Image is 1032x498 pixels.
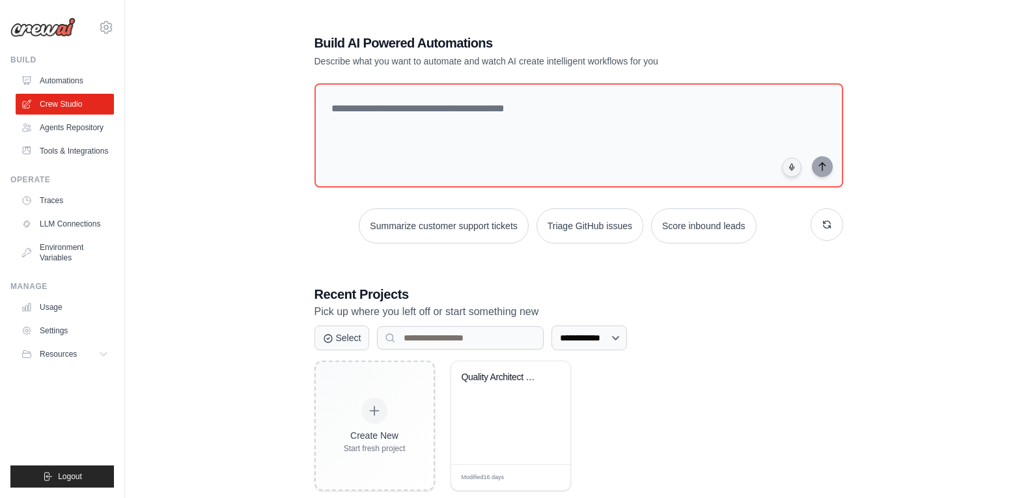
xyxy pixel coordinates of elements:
[344,429,406,442] div: Create New
[314,55,752,68] p: Describe what you want to automate and watch AI create intelligent workflows for you
[16,190,114,211] a: Traces
[10,465,114,488] button: Logout
[651,208,757,243] button: Score inbound leads
[811,208,843,241] button: Get new suggestions
[16,70,114,91] a: Automations
[10,18,76,37] img: Logo
[539,473,550,482] span: Edit
[314,325,370,350] button: Select
[10,55,114,65] div: Build
[16,320,114,341] a: Settings
[16,237,114,268] a: Environment Variables
[462,473,505,482] span: Modified 16 days
[462,372,540,383] div: Quality Architect - Repository Complexity Analysis
[359,208,528,243] button: Summarize customer support tickets
[10,281,114,292] div: Manage
[314,34,752,52] h1: Build AI Powered Automations
[344,443,406,454] div: Start fresh project
[16,117,114,138] a: Agents Repository
[537,208,643,243] button: Triage GitHub issues
[16,297,114,318] a: Usage
[10,174,114,185] div: Operate
[782,158,802,177] button: Click to speak your automation idea
[40,349,77,359] span: Resources
[16,94,114,115] a: Crew Studio
[314,285,843,303] h3: Recent Projects
[58,471,82,482] span: Logout
[16,344,114,365] button: Resources
[16,141,114,161] a: Tools & Integrations
[16,214,114,234] a: LLM Connections
[314,303,843,320] p: Pick up where you left off or start something new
